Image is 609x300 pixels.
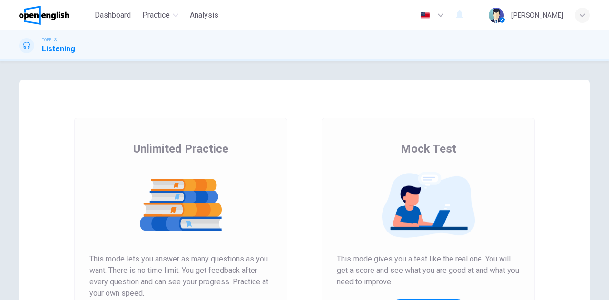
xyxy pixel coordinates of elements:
h1: Listening [42,43,75,55]
span: This mode lets you answer as many questions as you want. There is no time limit. You get feedback... [89,253,272,299]
button: Practice [138,7,182,24]
img: en [419,12,431,19]
span: Mock Test [401,141,456,156]
span: This mode gives you a test like the real one. You will get a score and see what you are good at a... [337,253,520,288]
a: OpenEnglish logo [19,6,91,25]
img: OpenEnglish logo [19,6,69,25]
span: Unlimited Practice [133,141,228,156]
span: Analysis [190,10,218,21]
img: Profile picture [489,8,504,23]
button: Dashboard [91,7,135,24]
span: Dashboard [95,10,131,21]
span: Practice [142,10,170,21]
div: [PERSON_NAME] [511,10,563,21]
span: TOEFL® [42,37,57,43]
button: Analysis [186,7,222,24]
